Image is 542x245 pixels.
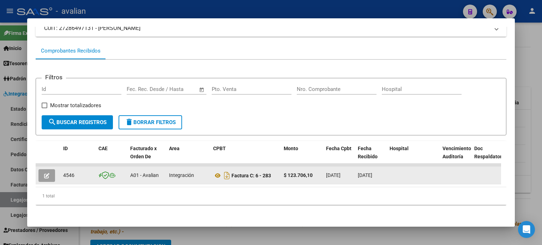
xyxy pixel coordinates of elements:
[125,119,176,125] span: Borrar Filtros
[48,118,56,126] mat-icon: search
[48,119,107,125] span: Buscar Registros
[119,115,182,129] button: Borrar Filtros
[440,141,471,172] datatable-header-cell: Vencimiento Auditoría
[284,146,298,151] span: Monto
[198,86,206,94] button: Open calendar
[166,141,210,172] datatable-header-cell: Area
[169,172,194,178] span: Integración
[96,141,127,172] datatable-header-cell: CAE
[390,146,409,151] span: Hospital
[284,172,313,178] strong: $ 123.706,10
[169,146,180,151] span: Area
[36,20,506,37] mat-expansion-panel-header: CUIT: 27286497131 - [PERSON_NAME]
[355,141,387,172] datatable-header-cell: Fecha Recibido
[323,141,355,172] datatable-header-cell: Fecha Cpbt
[326,146,351,151] span: Fecha Cpbt
[474,146,506,159] span: Doc Respaldatoria
[42,115,113,129] button: Buscar Registros
[63,172,74,178] span: 4546
[326,172,341,178] span: [DATE]
[36,187,506,205] div: 1 total
[42,73,66,82] h3: Filtros
[213,146,226,151] span: CPBT
[222,170,231,181] i: Descargar documento
[281,141,323,172] datatable-header-cell: Monto
[60,141,96,172] datatable-header-cell: ID
[127,86,155,92] input: Fecha inicio
[125,118,133,126] mat-icon: delete
[50,101,101,110] span: Mostrar totalizadores
[358,172,372,178] span: [DATE]
[130,146,157,159] span: Facturado x Orden De
[210,141,281,172] datatable-header-cell: CPBT
[231,173,271,178] strong: Factura C: 6 - 283
[162,86,196,92] input: Fecha fin
[44,24,489,32] mat-panel-title: CUIT: 27286497131 - [PERSON_NAME]
[358,146,378,159] span: Fecha Recibido
[63,146,68,151] span: ID
[98,146,108,151] span: CAE
[442,146,471,159] span: Vencimiento Auditoría
[41,47,101,55] div: Comprobantes Recibidos
[127,141,166,172] datatable-header-cell: Facturado x Orden De
[518,221,535,238] div: Open Intercom Messenger
[471,141,514,172] datatable-header-cell: Doc Respaldatoria
[387,141,440,172] datatable-header-cell: Hospital
[130,172,159,178] span: A01 - Avalian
